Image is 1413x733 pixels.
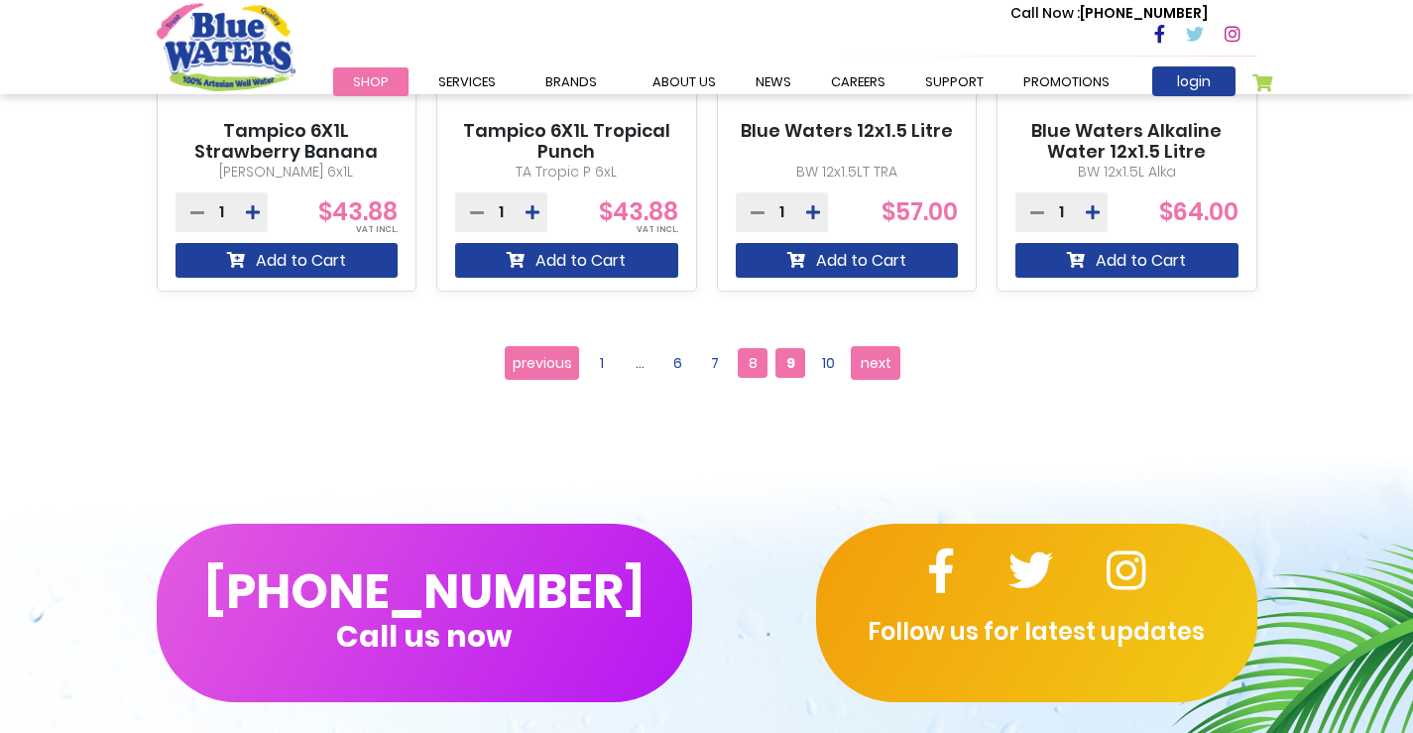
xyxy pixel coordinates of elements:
a: 7 [700,348,730,378]
span: $43.88 [599,195,678,228]
a: support [905,67,1003,96]
a: previous [505,346,579,380]
a: Promotions [1003,67,1129,96]
a: next [851,346,900,380]
span: $64.00 [1159,195,1238,228]
span: 9 [775,348,805,378]
button: [PHONE_NUMBER]Call us now [157,524,692,702]
a: Blue Waters 12x1.5 Litre [741,120,953,142]
a: 10 [813,348,843,378]
a: Tampico 6X1L Tropical Punch [455,120,678,163]
p: [PHONE_NUMBER] [1010,3,1208,24]
span: Shop [353,72,389,91]
span: $57.00 [882,195,958,228]
p: [PERSON_NAME] 6x1L [176,162,399,183]
span: Brands [545,72,597,91]
a: 1 [587,348,617,378]
span: previous [513,348,572,378]
span: Services [438,72,496,91]
p: Follow us for latest updates [816,614,1257,650]
a: Blue Waters Alkaline Water 12x1.5 Litre [1015,120,1238,163]
span: next [861,348,891,378]
a: 8 [738,348,767,378]
button: Add to Cart [455,243,678,278]
button: Add to Cart [176,243,399,278]
a: login [1152,66,1236,96]
span: Call Now : [1010,3,1080,23]
button: Add to Cart [736,243,959,278]
a: ... [625,348,654,378]
p: BW 12x1.5L Alka [1015,162,1238,183]
p: BW 12x1.5LT TRA [736,162,959,183]
span: Call us now [336,631,512,642]
p: TA Tropic P 6xL [455,162,678,183]
a: Tampico 6X1L Strawberry Banana Punch [176,120,399,184]
a: store logo [157,3,295,90]
button: Add to Cart [1015,243,1238,278]
a: careers [811,67,905,96]
a: News [736,67,811,96]
span: $43.88 [318,195,398,228]
a: 6 [662,348,692,378]
a: about us [633,67,736,96]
